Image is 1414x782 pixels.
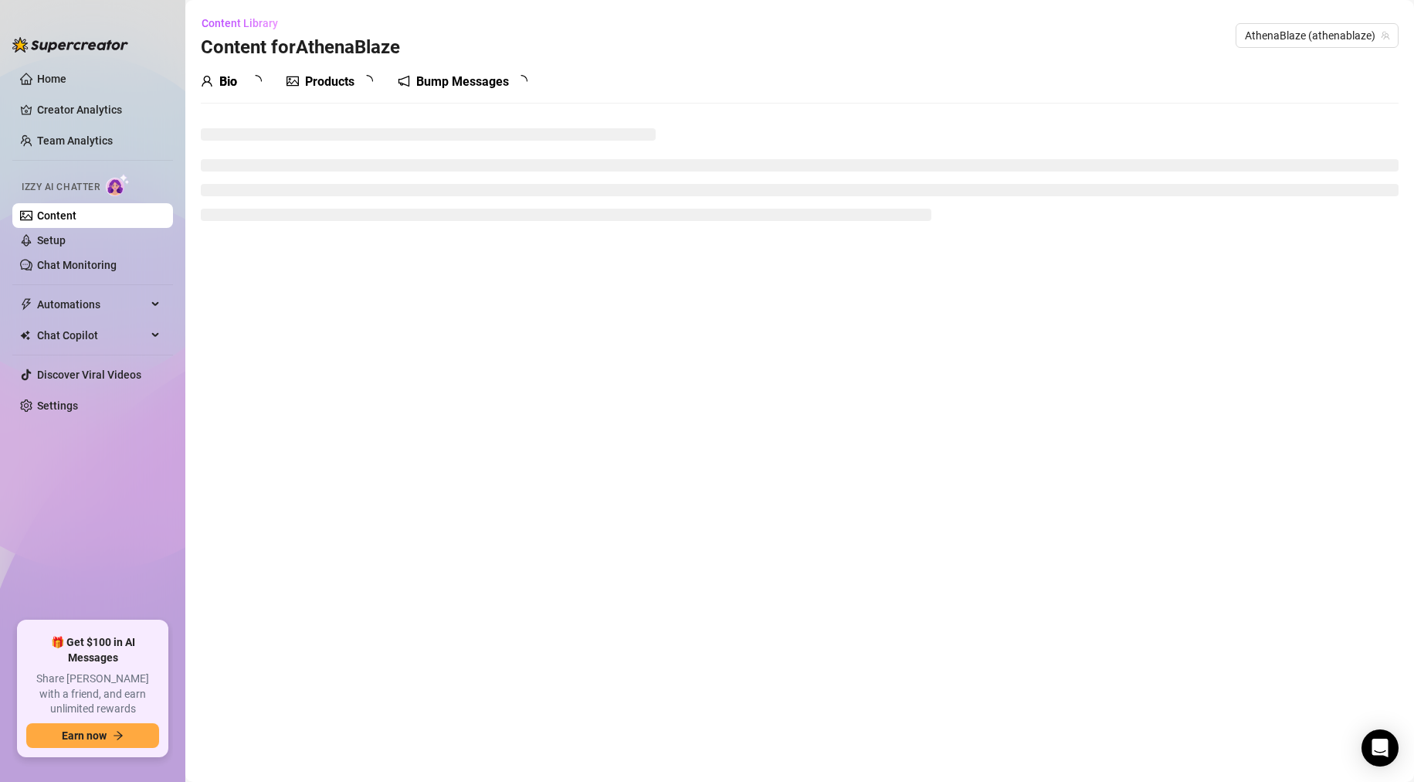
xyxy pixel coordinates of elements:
[26,635,159,665] span: 🎁 Get $100 in AI Messages
[201,75,213,87] span: user
[398,75,410,87] span: notification
[515,75,527,87] span: loading
[37,259,117,271] a: Chat Monitoring
[202,17,278,29] span: Content Library
[287,75,299,87] span: picture
[62,729,107,742] span: Earn now
[20,298,32,311] span: thunderbolt
[361,75,373,87] span: loading
[12,37,128,53] img: logo-BBDzfeDw.svg
[37,399,78,412] a: Settings
[37,323,147,348] span: Chat Copilot
[113,730,124,741] span: arrow-right
[26,671,159,717] span: Share [PERSON_NAME] with a friend, and earn unlimited rewards
[1381,31,1390,40] span: team
[37,369,141,381] a: Discover Viral Videos
[26,723,159,748] button: Earn nowarrow-right
[305,73,354,91] div: Products
[416,73,509,91] div: Bump Messages
[37,134,113,147] a: Team Analytics
[1361,729,1399,767] div: Open Intercom Messenger
[106,174,130,196] img: AI Chatter
[201,11,290,36] button: Content Library
[20,330,30,341] img: Chat Copilot
[37,209,76,222] a: Content
[201,36,400,60] h3: Content for AthenaBlaze
[37,97,161,122] a: Creator Analytics
[37,292,147,317] span: Automations
[22,180,100,195] span: Izzy AI Chatter
[37,73,66,85] a: Home
[219,73,237,91] div: Bio
[37,234,66,246] a: Setup
[1245,24,1389,47] span: AthenaBlaze (athenablaze)
[249,75,262,87] span: loading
